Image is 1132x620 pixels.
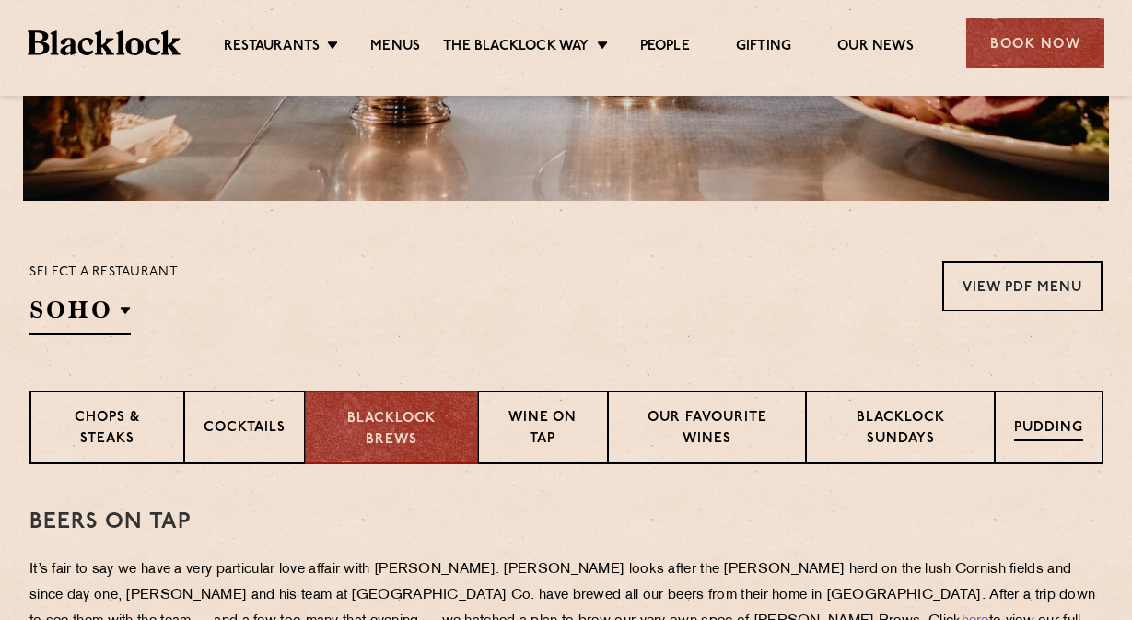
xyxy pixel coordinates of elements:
[28,30,181,56] img: BL_Textured_Logo-footer-cropped.svg
[370,38,420,58] a: Menus
[204,418,286,441] p: Cocktails
[29,294,131,335] h2: SOHO
[324,409,459,450] p: Blacklock Brews
[224,38,320,58] a: Restaurants
[837,38,914,58] a: Our News
[942,261,1103,311] a: View PDF Menu
[627,408,788,451] p: Our favourite wines
[443,38,589,58] a: The Blacklock Way
[50,408,165,451] p: Chops & Steaks
[825,408,975,451] p: Blacklock Sundays
[640,38,690,58] a: People
[29,261,178,285] p: Select a restaurant
[29,510,1103,534] h3: Beers on tap
[497,408,588,451] p: Wine on Tap
[1014,418,1083,441] p: Pudding
[736,38,791,58] a: Gifting
[966,18,1104,68] div: Book Now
